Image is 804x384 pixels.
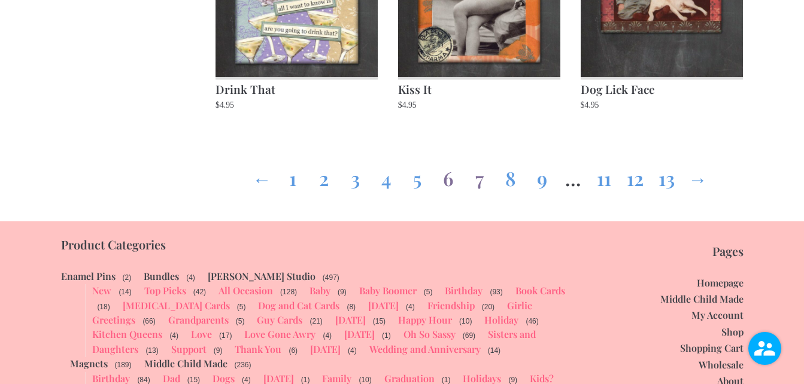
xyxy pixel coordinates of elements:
[310,284,330,297] a: Baby
[244,328,315,340] a: Love Gone Awry
[61,238,569,251] p: Product Categories
[381,330,392,341] span: (1)
[287,345,299,356] span: (6)
[185,272,196,283] span: (4)
[208,270,315,282] a: [PERSON_NAME] Studio
[594,154,614,197] a: Page 11
[501,154,520,197] a: Page 8
[216,154,744,197] nav: Product Pagination
[489,287,503,297] span: (93)
[721,325,744,338] a: Shop
[144,357,227,370] a: Middle Child Made
[369,343,481,355] a: Wedding and Anniversary
[345,301,357,312] span: (8)
[688,154,707,197] a: →
[470,154,489,197] a: Page 7
[252,154,271,197] a: ←
[691,309,744,321] a: My Account
[626,154,645,197] a: Page 12
[368,299,399,312] a: [DATE]
[70,357,108,370] a: Magnets
[423,287,434,297] span: (5)
[748,332,781,365] img: user.png
[314,154,333,197] a: Page 2
[92,328,536,355] a: Sisters and Daughters
[117,287,132,297] span: (14)
[218,330,233,341] span: (17)
[398,100,402,109] span: $
[144,284,186,297] a: Top Picks
[439,154,458,197] span: Page 6
[680,342,744,354] a: Shopping Cart
[403,328,456,340] a: Oh So Sassy
[481,301,496,312] span: (20)
[581,100,585,109] span: $
[236,301,247,312] span: (5)
[335,313,366,326] a: [DATE]
[336,287,348,297] span: (9)
[484,313,518,326] a: Holiday
[283,154,302,197] a: Page 1
[96,301,111,312] span: (18)
[581,100,599,109] bdi: 4.95
[427,299,475,312] a: Friendship
[563,154,582,197] span: …
[92,299,532,326] a: Girlie Greetings
[405,301,416,312] span: (4)
[359,284,417,297] a: Baby Boomer
[168,330,180,341] span: (4)
[92,284,111,297] a: New
[216,77,378,99] h2: Drink That
[699,358,744,371] a: Wholesale
[344,328,375,340] a: [DATE]
[235,343,281,355] a: Thank You
[216,100,220,109] span: $
[114,359,133,370] span: (189)
[258,299,339,312] a: Dog and Cat Cards
[216,100,234,109] bdi: 4.95
[192,287,207,297] span: (42)
[398,77,560,99] h2: Kiss It
[144,345,159,356] span: (13)
[310,343,341,355] a: [DATE]
[235,316,246,327] span: (5)
[524,316,539,327] span: (46)
[122,272,133,283] span: (2)
[213,345,224,356] span: (9)
[593,245,744,258] p: Pages
[233,359,253,370] span: (236)
[372,316,387,327] span: (15)
[657,154,676,197] a: Page 13
[257,313,302,326] a: Guy Cards
[532,154,551,197] a: Page 9
[581,77,743,99] h2: Dog Lick Face
[697,276,744,289] a: Homepage
[458,316,473,327] span: (10)
[92,328,162,340] a: Kitchen Queens
[398,100,417,109] bdi: 4.95
[445,284,483,297] a: Birthday
[345,154,365,197] a: Page 3
[171,343,207,355] a: Support
[144,270,179,282] a: Bundles
[487,345,502,356] span: (14)
[515,284,565,297] a: Book Cards
[321,272,341,283] span: (497)
[219,284,273,297] a: All Occasion
[168,313,229,326] a: Grandparents
[408,154,427,197] a: Page 5
[123,299,230,312] a: [MEDICAL_DATA] Cards
[308,316,323,327] span: (21)
[279,287,298,297] span: (128)
[377,154,396,197] a: Page 4
[660,292,744,305] a: Middle Child Made
[398,313,452,326] a: Happy Hour
[61,270,116,282] a: Enamel Pins
[347,345,358,356] span: (4)
[321,330,333,341] span: (4)
[191,328,212,340] a: Love
[462,330,477,341] span: (69)
[141,316,156,327] span: (66)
